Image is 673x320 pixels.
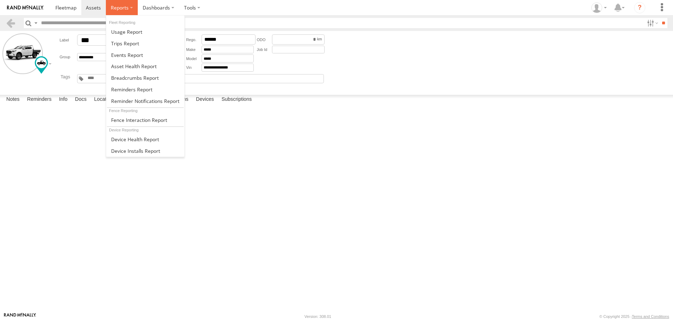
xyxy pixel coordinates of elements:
a: Full Events Report [106,49,184,61]
label: Docs [72,95,90,105]
label: Devices [192,95,217,105]
div: Change Map Icon [35,56,48,74]
a: Device Health Report [106,133,184,145]
label: Notes [3,95,23,105]
div: © Copyright 2025 - [599,314,669,319]
label: Search Query [33,18,39,28]
label: Search Filter Options [644,18,659,28]
a: Device Installs Report [106,145,184,157]
label: Info [55,95,71,105]
a: Back to previous Page [6,18,16,28]
a: Usage Report [106,26,184,38]
div: Danielle Caldwell [589,2,609,13]
a: Asset Health Report [106,60,184,72]
a: Terms and Conditions [632,314,669,319]
div: Version: 308.01 [305,314,331,319]
label: Location [90,95,117,105]
img: rand-logo.svg [7,5,43,10]
a: Trips Report [106,38,184,49]
label: Subscriptions [218,95,256,105]
a: Breadcrumbs Report [106,72,184,84]
a: Visit our Website [4,313,36,320]
a: Reminders Report [106,84,184,95]
a: Service Reminder Notifications Report [106,95,184,107]
label: Reminders [23,95,55,105]
i: ? [634,2,645,13]
a: Fence Interaction Report [106,114,184,126]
